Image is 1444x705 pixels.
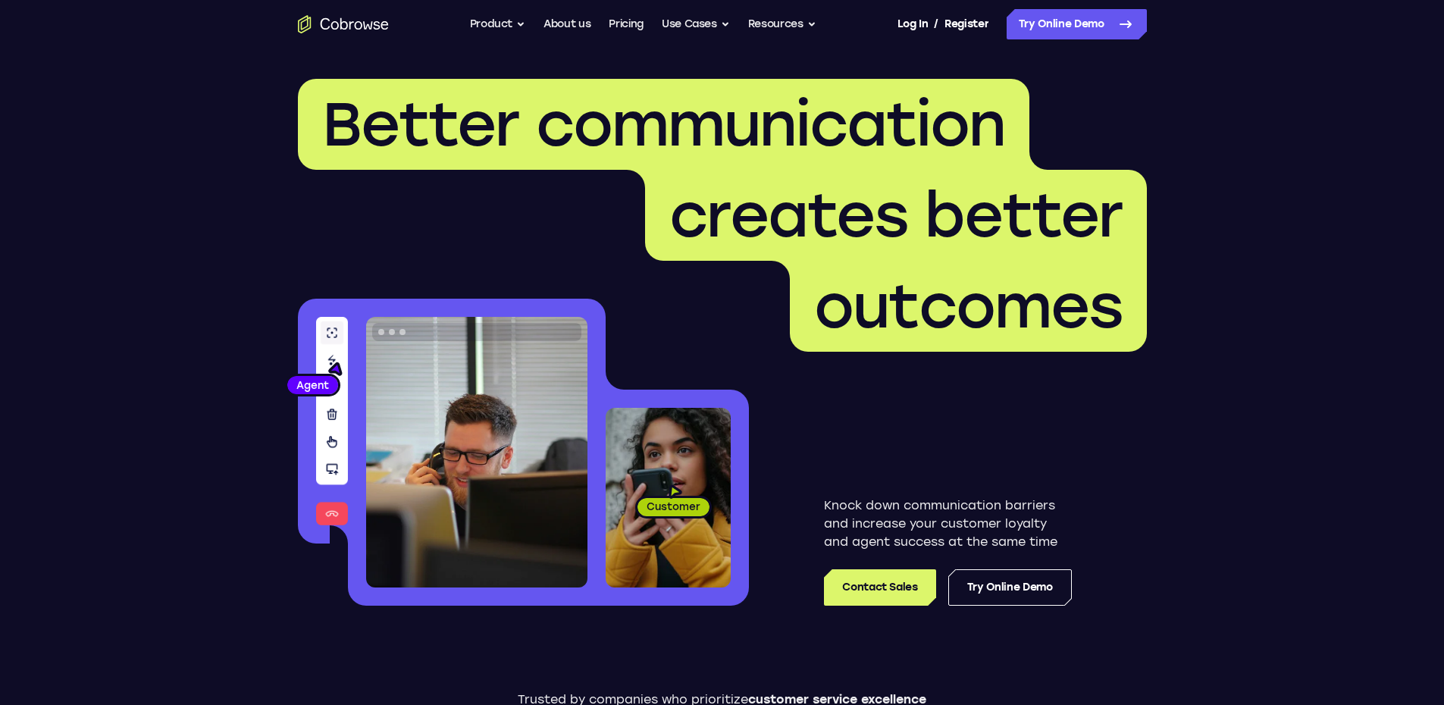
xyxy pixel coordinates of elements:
[298,15,389,33] a: Go to the home page
[470,9,526,39] button: Product
[748,9,816,39] button: Resources
[824,569,935,606] a: Contact Sales
[814,270,1123,343] span: outcomes
[1007,9,1147,39] a: Try Online Demo
[606,408,731,587] img: A customer holding their phone
[316,317,348,525] img: A series of tools used in co-browsing sessions
[322,88,1005,161] span: Better communication
[366,317,587,587] img: A customer support agent talking on the phone
[934,15,938,33] span: /
[287,378,338,393] span: Agent
[543,9,590,39] a: About us
[637,499,709,514] span: Customer
[609,9,644,39] a: Pricing
[948,569,1072,606] a: Try Online Demo
[944,9,988,39] a: Register
[669,179,1123,252] span: creates better
[897,9,928,39] a: Log In
[824,497,1072,551] p: Knock down communication barriers and increase your customer loyalty and agent success at the sam...
[662,9,730,39] button: Use Cases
